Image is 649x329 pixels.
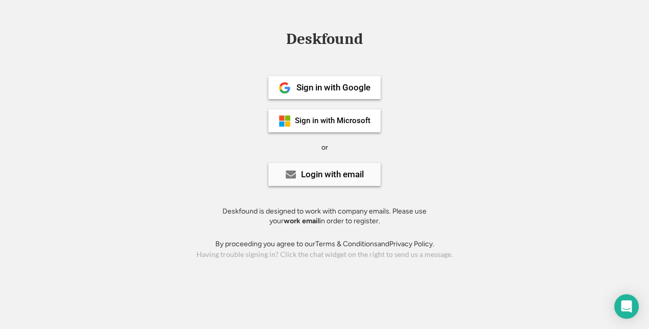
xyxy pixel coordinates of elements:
div: Deskfound [281,31,368,47]
img: ms-symbollockup_mssymbol_19.png [279,115,291,127]
div: By proceeding you agree to our and [215,239,434,249]
div: Deskfound is designed to work with company emails. Please use your in order to register. [210,206,439,226]
div: Open Intercom Messenger [614,294,639,319]
a: Terms & Conditions [315,240,378,248]
div: or [321,143,328,153]
div: Login with email [301,170,364,179]
div: Sign in with Google [296,83,370,92]
strong: work email [284,217,319,225]
div: Sign in with Microsoft [295,117,370,125]
img: 1024px-Google__G__Logo.svg.png [279,82,291,94]
a: Privacy Policy. [389,240,434,248]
